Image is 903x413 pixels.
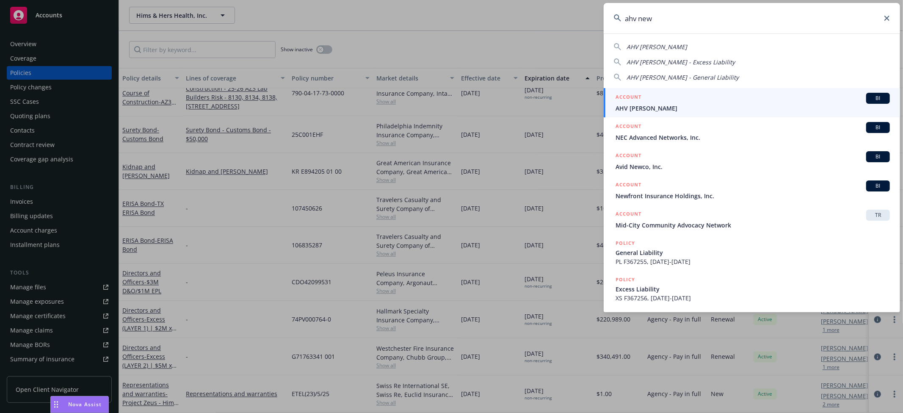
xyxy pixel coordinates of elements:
span: XS F367256, [DATE]-[DATE] [616,294,890,302]
span: Excess Liability [616,285,890,294]
span: Newfront Insurance Holdings, Inc. [616,191,890,200]
h5: ACCOUNT [616,93,641,103]
span: Nova Assist [68,401,102,408]
a: ACCOUNTBINewfront Insurance Holdings, Inc. [604,176,900,205]
span: PL F367255, [DATE]-[DATE] [616,257,890,266]
span: BI [870,124,886,131]
h5: POLICY [616,275,635,284]
div: Drag to move [51,396,61,413]
h5: ACCOUNT [616,122,641,132]
button: Nova Assist [50,396,109,413]
span: General Liability [616,248,890,257]
a: POLICYGeneral LiabilityPL F367255, [DATE]-[DATE] [604,234,900,271]
h5: ACCOUNT [616,180,641,191]
span: TR [870,211,886,219]
a: ACCOUNTBINEC Advanced Networks, Inc. [604,117,900,147]
span: BI [870,182,886,190]
a: ACCOUNTBIAHV [PERSON_NAME] [604,88,900,117]
a: ACCOUNTBIAvid Newco, Inc. [604,147,900,176]
span: NEC Advanced Networks, Inc. [616,133,890,142]
input: Search... [604,3,900,33]
span: AHV [PERSON_NAME] [627,43,687,51]
span: AHV [PERSON_NAME] [616,104,890,113]
h5: ACCOUNT [616,210,641,220]
a: POLICYExcess LiabilityXS F367256, [DATE]-[DATE] [604,271,900,307]
span: Mid-City Community Advocacy Network [616,221,890,230]
h5: ACCOUNT [616,151,641,161]
span: AHV [PERSON_NAME] - Excess Liability [627,58,735,66]
h5: POLICY [616,239,635,247]
span: AHV [PERSON_NAME] - General Liability [627,73,739,81]
span: BI [870,94,886,102]
a: ACCOUNTTRMid-City Community Advocacy Network [604,205,900,234]
span: Avid Newco, Inc. [616,162,890,171]
span: BI [870,153,886,161]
